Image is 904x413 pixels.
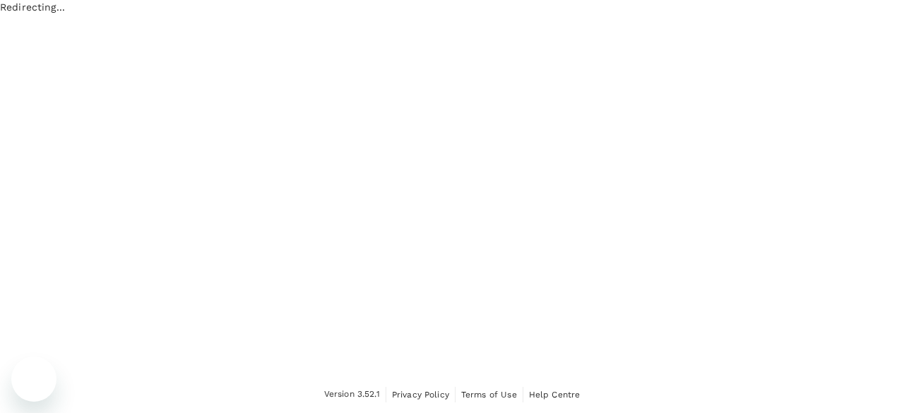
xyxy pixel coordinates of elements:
[529,387,581,402] a: Help Centre
[392,390,449,400] span: Privacy Policy
[461,390,517,400] span: Terms of Use
[392,387,449,402] a: Privacy Policy
[461,387,517,402] a: Terms of Use
[324,388,380,402] span: Version 3.52.1
[11,357,56,402] iframe: Button to launch messaging window
[529,390,581,400] span: Help Centre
